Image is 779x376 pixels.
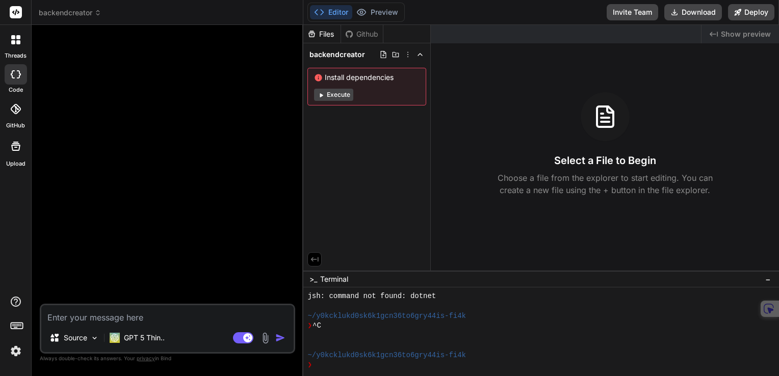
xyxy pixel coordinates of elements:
[728,4,774,20] button: Deploy
[310,5,352,19] button: Editor
[352,5,402,19] button: Preview
[341,29,383,39] div: Github
[6,159,25,168] label: Upload
[313,321,321,331] span: ^C
[314,72,420,83] span: Install dependencies
[763,271,773,287] button: −
[275,333,285,343] img: icon
[307,360,313,370] span: ❯
[5,51,27,60] label: threads
[64,333,87,343] p: Source
[39,8,101,18] span: backendcreator
[124,333,165,343] p: GPT 5 Thin..
[9,86,23,94] label: code
[307,351,466,360] span: ~/y0kcklukd0sk6k1gcn36to6gry44is-fi4k
[721,29,771,39] span: Show preview
[314,89,353,101] button: Execute
[765,274,771,284] span: −
[6,121,25,130] label: GitHub
[307,291,436,301] span: jsh: command not found: dotnet
[320,274,348,284] span: Terminal
[40,354,295,363] p: Always double-check its answers. Your in Bind
[554,153,656,168] h3: Select a File to Begin
[259,332,271,344] img: attachment
[7,342,24,360] img: settings
[303,29,341,39] div: Files
[309,274,317,284] span: >_
[309,49,365,60] span: backendcreator
[307,311,466,321] span: ~/y0kcklukd0sk6k1gcn36to6gry44is-fi4k
[491,172,719,196] p: Choose a file from the explorer to start editing. You can create a new file using the + button in...
[110,333,120,343] img: GPT 5 Thinking Medium
[307,321,313,331] span: ❯
[90,334,99,342] img: Pick Models
[607,4,658,20] button: Invite Team
[664,4,722,20] button: Download
[137,355,155,361] span: privacy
